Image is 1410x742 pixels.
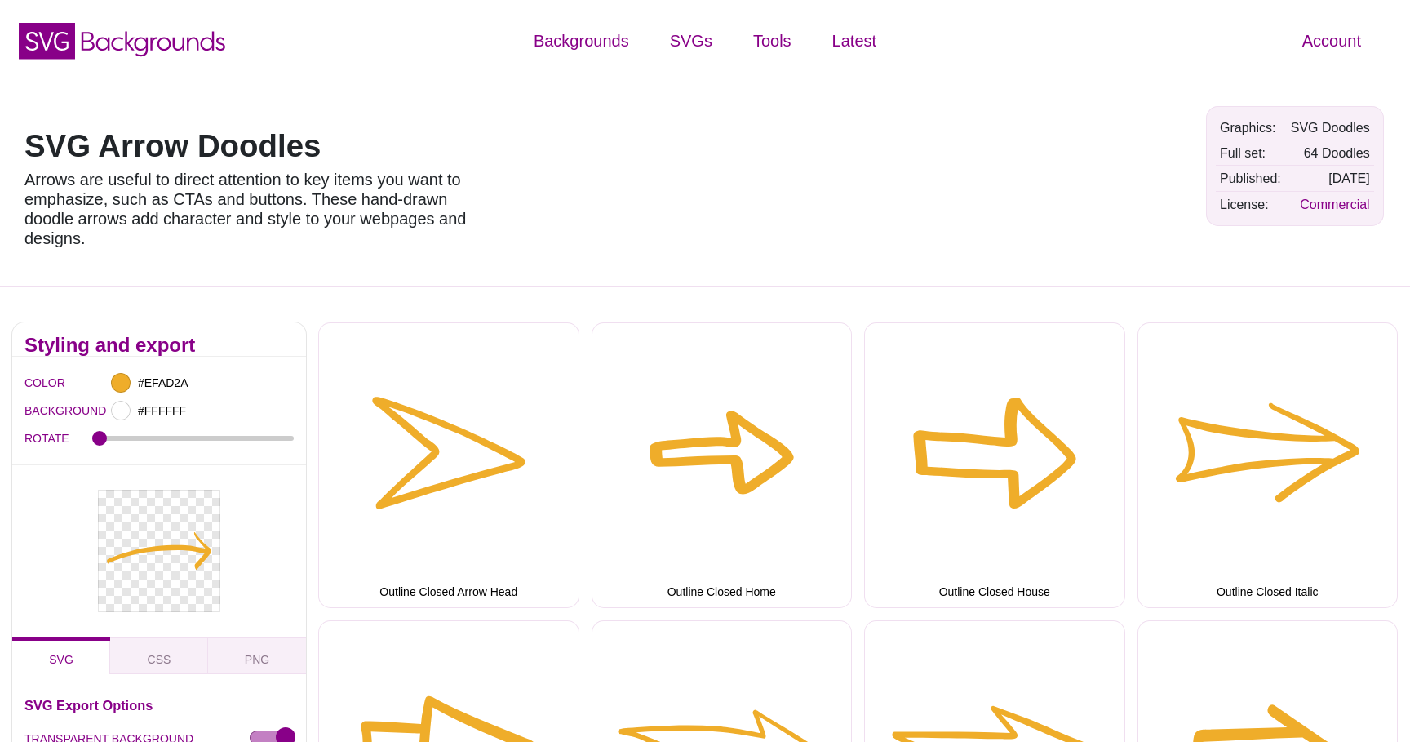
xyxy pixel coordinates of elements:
[1216,141,1285,165] td: Full set:
[733,16,812,65] a: Tools
[1216,193,1285,216] td: License:
[24,372,45,393] label: COLOR
[24,339,294,352] h2: Styling and export
[1300,198,1369,211] a: Commercial
[148,653,171,666] span: CSS
[24,170,490,248] p: Arrows are useful to direct attention to key items you want to emphasize, such as CTAs and button...
[208,637,306,674] button: PNG
[245,653,269,666] span: PNG
[24,699,294,712] h3: SVG Export Options
[812,16,897,65] a: Latest
[1282,16,1381,65] a: Account
[1287,167,1374,190] td: [DATE]
[24,428,92,449] label: ROTATE
[24,400,45,421] label: BACKGROUND
[1287,141,1374,165] td: 64 Doodles
[864,322,1125,608] button: Outline Closed House
[1216,167,1285,190] td: Published:
[592,322,853,608] button: Outline Closed Home
[513,16,650,65] a: Backgrounds
[1137,322,1399,608] button: Outline Closed Italic
[650,16,733,65] a: SVGs
[110,637,208,674] button: CSS
[1216,116,1285,140] td: Graphics:
[318,322,579,608] button: Outline Closed Arrow Head
[1287,116,1374,140] td: SVG Doodles
[24,131,490,162] h1: SVG Arrow Doodles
